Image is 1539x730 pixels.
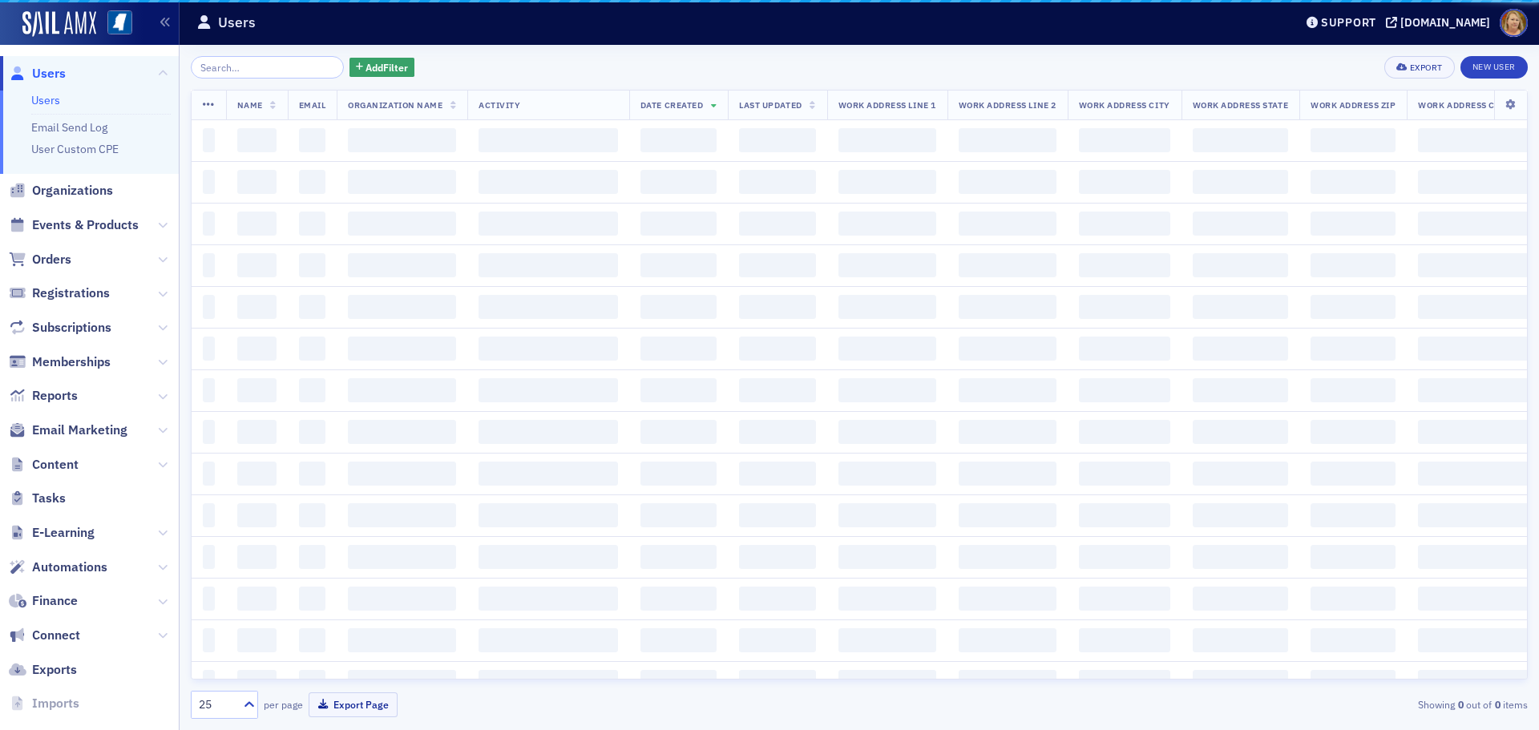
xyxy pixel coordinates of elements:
span: ‌ [640,253,717,277]
div: Support [1321,15,1376,30]
span: ‌ [479,253,618,277]
span: ‌ [1193,128,1288,152]
span: ‌ [1193,628,1288,652]
span: ‌ [1311,295,1396,319]
span: ‌ [739,587,815,611]
span: ‌ [299,295,326,319]
span: ‌ [237,337,277,361]
span: ‌ [1311,253,1396,277]
span: ‌ [203,212,215,236]
h1: Users [218,13,256,32]
span: ‌ [1079,462,1170,486]
span: ‌ [237,378,277,402]
span: Finance [32,592,78,610]
span: ‌ [959,628,1056,652]
span: ‌ [1311,462,1396,486]
span: ‌ [739,462,815,486]
a: Events & Products [9,216,139,234]
span: Email [299,99,326,111]
span: ‌ [838,378,936,402]
span: ‌ [1193,670,1288,694]
span: ‌ [640,212,717,236]
span: Profile [1500,9,1528,37]
a: Orders [9,251,71,268]
span: ‌ [1079,378,1170,402]
div: [DOMAIN_NAME] [1400,15,1490,30]
img: SailAMX [107,10,132,35]
span: ‌ [1418,212,1531,236]
span: ‌ [479,670,618,694]
span: ‌ [348,337,456,361]
span: ‌ [959,253,1056,277]
a: Imports [9,695,79,712]
span: Add Filter [366,60,408,75]
span: Tasks [32,490,66,507]
button: Export [1384,56,1454,79]
span: ‌ [299,545,326,569]
span: ‌ [739,295,815,319]
span: Organization Name [348,99,442,111]
span: ‌ [1418,295,1531,319]
span: ‌ [1311,212,1396,236]
span: ‌ [1079,253,1170,277]
a: Automations [9,559,107,576]
span: ‌ [299,503,326,527]
span: Work Address Line 2 [959,99,1056,111]
span: ‌ [1311,628,1396,652]
span: ‌ [640,587,717,611]
span: Memberships [32,353,111,371]
span: ‌ [1311,545,1396,569]
span: ‌ [640,545,717,569]
span: ‌ [1418,628,1531,652]
span: Orders [32,251,71,268]
span: ‌ [299,420,326,444]
span: ‌ [1311,337,1396,361]
span: ‌ [348,545,456,569]
span: ‌ [479,378,618,402]
span: Connect [32,627,80,644]
span: ‌ [348,628,456,652]
span: ‌ [739,378,815,402]
span: ‌ [838,503,936,527]
span: ‌ [1193,378,1288,402]
span: ‌ [299,337,326,361]
span: ‌ [1311,128,1396,152]
span: ‌ [739,670,815,694]
span: ‌ [640,670,717,694]
span: ‌ [1193,462,1288,486]
span: ‌ [838,212,936,236]
span: ‌ [1418,545,1531,569]
span: ‌ [838,462,936,486]
span: ‌ [479,295,618,319]
span: ‌ [1079,337,1170,361]
span: ‌ [1418,337,1531,361]
span: ‌ [203,420,215,444]
span: ‌ [640,337,717,361]
strong: 0 [1455,697,1466,712]
div: 25 [199,696,234,713]
span: ‌ [1418,503,1531,527]
span: ‌ [203,128,215,152]
span: ‌ [739,420,815,444]
a: Tasks [9,490,66,507]
span: ‌ [1193,545,1288,569]
a: User Custom CPE [31,142,119,156]
span: ‌ [203,295,215,319]
span: Work Address Country [1418,99,1531,111]
span: ‌ [203,670,215,694]
span: Date Created [640,99,703,111]
span: ‌ [237,128,277,152]
span: ‌ [1079,503,1170,527]
span: Work Address Zip [1311,99,1396,111]
span: Organizations [32,182,113,200]
span: ‌ [739,170,815,194]
img: SailAMX [22,11,96,37]
span: ‌ [1418,170,1531,194]
span: ‌ [739,628,815,652]
span: ‌ [299,253,326,277]
span: ‌ [959,378,1056,402]
button: Export Page [309,692,398,717]
span: Work Address City [1079,99,1170,111]
span: E-Learning [32,524,95,542]
span: ‌ [299,670,326,694]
